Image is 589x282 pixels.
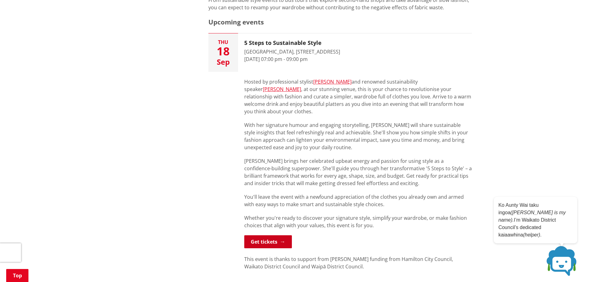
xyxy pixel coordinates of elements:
[523,232,540,237] em: (helper)
[6,269,28,282] a: Top
[244,235,292,248] a: Get tickets
[244,193,472,208] p: You'll leave the event with a newfound appreciation of the clothes you already own and armed with...
[244,48,340,55] div: [GEOGRAPHIC_DATA], [STREET_ADDRESS]
[244,56,308,63] time: [DATE] 07:00 pm - 09:00 pm
[313,78,352,85] a: [PERSON_NAME]
[244,214,472,229] p: Whether you're ready to discover your signature style, simplify your wardrobe, or make fashion ch...
[208,18,264,26] span: Upcoming events
[498,210,566,223] em: ([PERSON_NAME] is my name).
[244,121,472,151] p: With her signature humour and engaging storytelling, [PERSON_NAME] will share sustainable style i...
[498,202,573,239] p: Ko Aunty Wai taku ingoa I’m Waikato District Council’s dedicated kaiaawhina .
[244,255,472,270] p: This event is thanks to support from [PERSON_NAME] funding from Hamilton City Council, Waikato Di...
[208,40,238,45] div: Thu
[208,58,238,66] div: Sep
[263,86,301,93] a: [PERSON_NAME]
[244,157,472,187] p: [PERSON_NAME] brings her celebrated upbeat energy and passion for using style as a confidence-bui...
[244,40,340,46] h3: 5 Steps to Sustainable Style
[208,33,472,72] button: Thu 18 Sep 5 Steps to Sustainable Style [GEOGRAPHIC_DATA], [STREET_ADDRESS] [DATE] 07:00 pm - 09:...
[208,46,238,57] div: 18
[244,78,472,115] p: Hosted by professional stylist and renowned sustainability speaker , at our stunning venue, this ...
